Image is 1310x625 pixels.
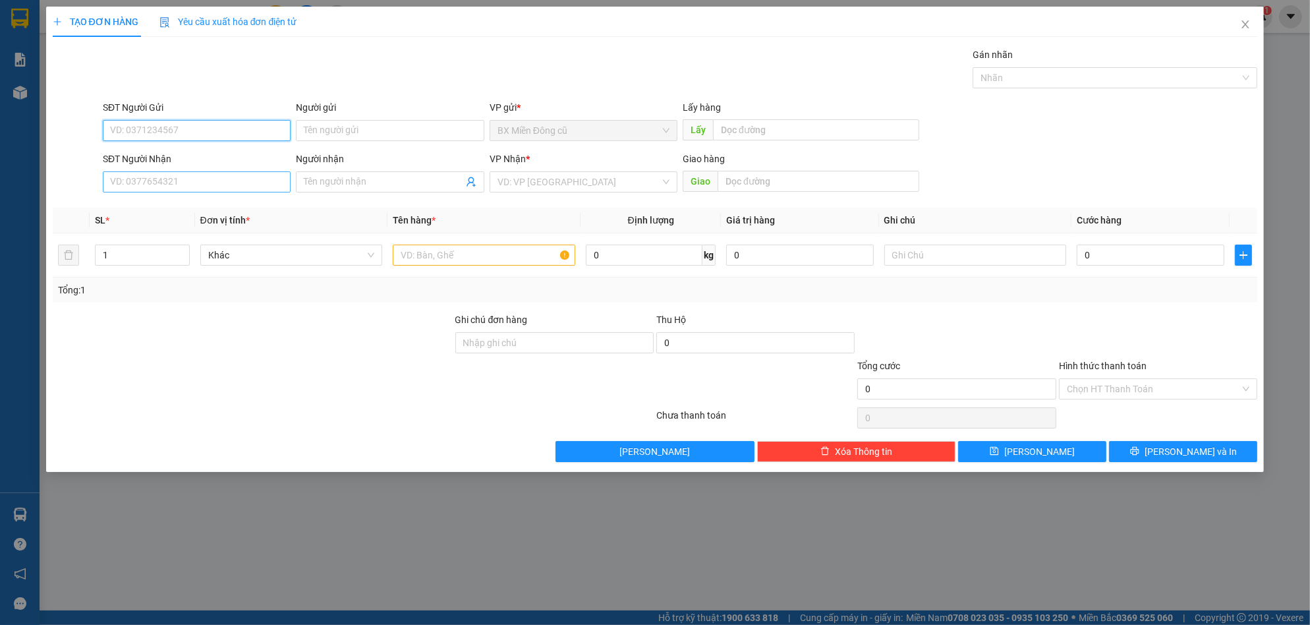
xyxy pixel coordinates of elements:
[757,441,955,462] button: deleteXóa Thông tin
[1236,250,1251,260] span: plus
[683,119,713,140] span: Lấy
[179,256,186,264] span: down
[490,154,526,164] span: VP Nhận
[1004,444,1075,459] span: [PERSON_NAME]
[58,283,506,297] div: Tổng: 1
[683,154,725,164] span: Giao hàng
[1235,245,1252,266] button: plus
[1227,7,1264,44] button: Close
[879,208,1072,233] th: Ghi chú
[683,171,718,192] span: Giao
[718,171,919,192] input: Dọc đường
[1109,441,1257,462] button: printer[PERSON_NAME] và In
[726,215,775,225] span: Giá trị hàng
[103,100,291,115] div: SĐT Người Gửi
[555,441,754,462] button: [PERSON_NAME]
[175,255,189,265] span: Decrease Value
[103,152,291,166] div: SĐT Người Nhận
[1130,446,1139,457] span: printer
[53,17,62,26] span: plus
[726,245,874,266] input: 0
[159,17,170,28] img: icon
[159,16,297,27] span: Yêu cầu xuất hóa đơn điện tử
[655,408,856,431] div: Chưa thanh toán
[884,245,1067,266] input: Ghi Chú
[175,245,189,255] span: Increase Value
[620,444,691,459] span: [PERSON_NAME]
[973,49,1013,60] label: Gán nhãn
[683,102,721,113] span: Lấy hàng
[1077,215,1122,225] span: Cước hàng
[1059,361,1147,371] label: Hình thức thanh toán
[628,215,674,225] span: Định lượng
[958,441,1106,462] button: save[PERSON_NAME]
[393,245,575,266] input: VD: Bàn, Ghế
[58,245,79,266] button: delete
[490,100,677,115] div: VP gửi
[95,215,105,225] span: SL
[702,245,716,266] span: kg
[296,152,484,166] div: Người nhận
[498,121,669,140] span: BX Miền Đông cũ
[53,16,138,27] span: TẠO ĐƠN HÀNG
[455,314,528,325] label: Ghi chú đơn hàng
[656,314,686,325] span: Thu Hộ
[713,119,919,140] input: Dọc đường
[200,215,250,225] span: Đơn vị tính
[857,361,900,371] span: Tổng cước
[466,177,476,187] span: user-add
[296,100,484,115] div: Người gửi
[208,245,375,265] span: Khác
[393,215,436,225] span: Tên hàng
[1145,444,1237,459] span: [PERSON_NAME] và In
[820,446,830,457] span: delete
[455,332,654,353] input: Ghi chú đơn hàng
[1240,19,1251,30] span: close
[835,444,892,459] span: Xóa Thông tin
[990,446,999,457] span: save
[179,247,186,255] span: up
